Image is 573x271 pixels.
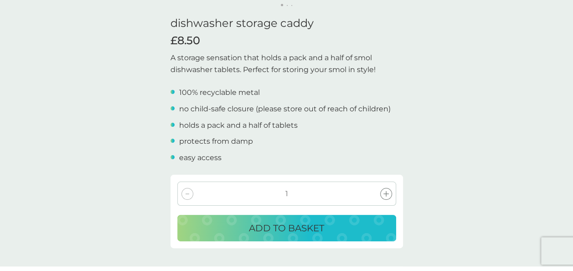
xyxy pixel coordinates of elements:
p: 100% recyclable metal [179,87,260,99]
p: 1 [285,188,288,200]
p: holds a pack and a half of tablets [179,120,298,131]
p: A storage sensation that holds a pack and a half of smol dishwasher tablets. Perfect for storing ... [170,52,403,75]
p: easy access [179,152,222,164]
p: no child-safe closure (please store out of reach of children) [179,103,391,115]
h1: dishwasher storage caddy [170,17,403,30]
button: ADD TO BASKET [177,215,396,241]
p: protects from damp [179,135,253,147]
span: £8.50 [170,34,200,47]
p: ADD TO BASKET [249,221,324,235]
